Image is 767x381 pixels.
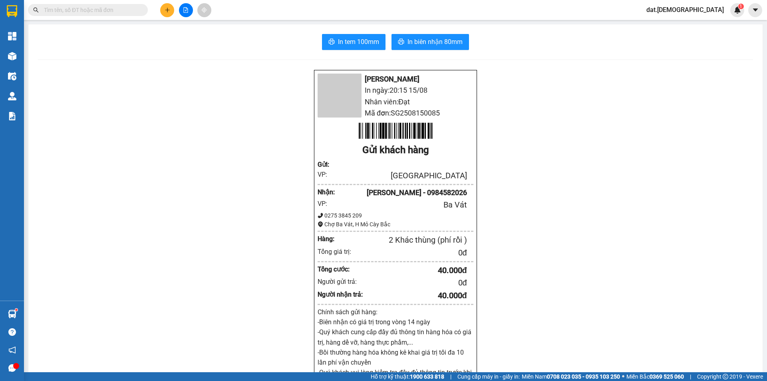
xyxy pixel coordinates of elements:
button: plus [160,3,174,17]
div: Chợ Ba Vát, H Mỏ Cày Bắc [318,220,473,229]
li: [PERSON_NAME] [318,74,473,85]
span: caret-down [752,6,759,14]
div: Ba Vát [337,199,467,211]
img: warehouse-icon [8,72,16,80]
div: Nhận : [318,187,337,197]
div: Người gửi trả: [318,277,363,287]
img: dashboard-icon [8,32,16,40]
div: 0 đ [363,277,467,289]
button: printerIn biên nhận 80mm [391,34,469,50]
li: Mã đơn: SG2508150085 [318,108,473,119]
div: Hàng: [318,234,350,244]
div: Gửi : [318,160,337,170]
span: | [450,372,451,381]
button: caret-down [748,3,762,17]
span: Miền Bắc [626,372,684,381]
div: Gửi khách hàng [318,143,473,158]
span: copyright [723,374,728,379]
strong: 0708 023 035 - 0935 103 250 [547,373,620,380]
div: Chính sách gửi hàng: [318,307,473,317]
div: 2 Khác thùng (phí rồi ) [350,234,467,246]
div: VP: [318,199,337,209]
div: 0 đ [363,247,467,259]
div: Tổng cước: [318,264,363,274]
strong: 0369 525 060 [650,373,684,380]
img: logo-vxr [7,5,17,17]
sup: 1 [738,4,744,9]
span: | [690,372,691,381]
span: notification [8,346,16,354]
span: search [33,7,39,13]
img: icon-new-feature [734,6,741,14]
p: -Biên nhận có giá trị trong vòng 14 ngày [318,317,473,327]
span: 1 [739,4,742,9]
span: printer [398,38,404,46]
li: Nhân viên: Đạt [318,96,473,108]
span: phone [318,213,323,218]
div: VP: [318,170,337,180]
img: warehouse-icon [8,92,16,100]
p: -Bồi thường hàng hóa không kê khai giá trị tối đa 10 lần phí vận chuyển [318,347,473,367]
div: 40.000 đ [363,289,467,302]
img: warehouse-icon [8,310,16,318]
img: solution-icon [8,112,16,120]
button: aim [197,3,211,17]
div: [PERSON_NAME] - 0984582026 [337,187,467,198]
div: [GEOGRAPHIC_DATA] [337,170,467,182]
span: environment [318,221,323,227]
span: ⚪️ [622,375,624,378]
span: printer [328,38,335,46]
img: warehouse-icon [8,52,16,60]
span: aim [201,7,207,13]
span: message [8,364,16,372]
button: printerIn tem 100mm [322,34,385,50]
span: In biên nhận 80mm [407,37,463,47]
span: Cung cấp máy in - giấy in: [457,372,520,381]
span: Hỗ trợ kỹ thuật: [371,372,444,381]
button: file-add [179,3,193,17]
li: In ngày: 20:15 15/08 [318,85,473,96]
span: dat.[DEMOGRAPHIC_DATA] [640,5,730,15]
span: file-add [183,7,189,13]
span: plus [165,7,170,13]
span: In tem 100mm [338,37,379,47]
input: Tìm tên, số ĐT hoặc mã đơn [44,6,138,14]
span: Miền Nam [522,372,620,381]
strong: 1900 633 818 [410,373,444,380]
p: -Quý khách cung cấp đầy đủ thông tin hàng hóa có giá trị, hàng dể vỡ, hàng thực phẩm,... [318,327,473,347]
div: 40.000 đ [363,264,467,277]
span: question-circle [8,328,16,336]
sup: 1 [15,309,18,311]
div: Tổng giá trị: [318,247,363,257]
div: Người nhận trả: [318,289,363,299]
div: 0275 3845 209 [318,211,473,220]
